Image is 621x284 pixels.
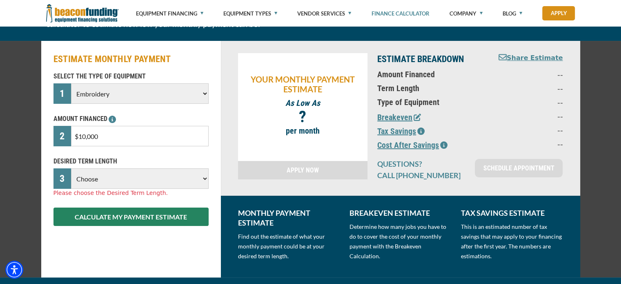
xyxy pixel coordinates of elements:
[377,83,481,93] p: Term Length
[491,111,563,121] p: --
[53,126,71,146] div: 2
[377,69,481,79] p: Amount Financed
[377,170,465,180] p: CALL [PHONE_NUMBER]
[242,112,364,122] p: ?
[53,114,209,124] p: AMOUNT FINANCED
[238,208,340,228] p: MONTHLY PAYMENT ESTIMATE
[461,222,563,261] p: This is an estimated number of tax savings that may apply to your financing after the first year....
[53,189,209,197] div: Please choose the Desired Term Length.
[238,161,368,179] a: APPLY NOW
[242,98,364,108] p: As Low As
[53,208,209,226] button: CALCULATE MY PAYMENT ESTIMATE
[461,208,563,218] p: TAX SAVINGS ESTIMATE
[71,126,208,146] input: $
[53,168,71,189] div: 3
[349,208,451,218] p: BREAKEVEN ESTIMATE
[491,125,563,135] p: --
[5,261,23,279] div: Accessibility Menu
[499,53,563,63] button: Share Estimate
[475,159,563,177] a: SCHEDULE APPOINTMENT
[491,83,563,93] p: --
[491,69,563,79] p: --
[53,72,209,81] p: SELECT THE TYPE OF EQUIPMENT
[377,139,447,151] button: Cost After Savings
[377,111,421,123] button: Breakeven
[53,157,209,166] p: DESIRED TERM LENGTH
[53,53,209,65] h2: ESTIMATE MONTHLY PAYMENT
[491,139,563,149] p: --
[349,222,451,261] p: Determine how many jobs you have to do to cover the cost of your monthly payment with the Breakev...
[491,97,563,107] p: --
[242,126,364,136] p: per month
[377,159,465,169] p: QUESTIONS?
[238,232,340,261] p: Find out the estimate of what your monthly payment could be at your desired term length.
[53,83,71,104] div: 1
[542,6,575,20] a: Apply
[377,53,481,65] p: ESTIMATE BREAKDOWN
[242,74,364,94] p: YOUR MONTHLY PAYMENT ESTIMATE
[377,125,425,137] button: Tax Savings
[377,97,481,107] p: Type of Equipment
